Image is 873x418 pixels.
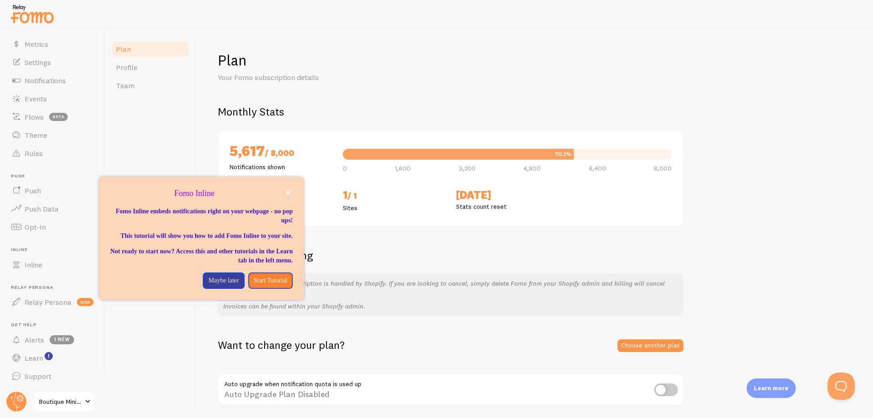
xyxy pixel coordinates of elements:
[5,90,99,108] a: Events
[25,372,51,381] span: Support
[110,188,293,200] p: Fomo Inline
[10,2,55,25] img: fomo-relay-logo-orange.svg
[49,113,68,121] span: beta
[617,339,683,352] a: Choose another plan
[5,331,99,349] a: Alerts 1 new
[555,151,572,157] div: 70.2%
[25,40,48,49] span: Metrics
[110,207,293,225] p: Fomo Inline embeds notifications right on your webpage - no pop ups!
[25,335,44,344] span: Alerts
[11,285,99,291] span: Relay Persona
[25,94,47,103] span: Events
[45,352,53,360] svg: <p>Watch New Feature Tutorials!</p>
[110,232,293,241] p: This tutorial will show you how to add Fomo Inline to your site.
[99,177,304,300] div: Fomo Inline
[5,349,99,367] a: Learn
[248,272,293,289] button: Start Tutorial
[110,58,190,76] a: Profile
[5,35,99,53] a: Metrics
[5,126,99,144] a: Theme
[523,165,541,171] span: 4,800
[203,272,244,289] button: Maybe later
[25,222,46,232] span: Opt-In
[33,391,94,413] a: Boutique Minimaliste
[343,165,347,171] span: 0
[456,188,558,202] h2: [DATE]
[828,373,855,400] iframe: Help Scout Beacon - Open
[395,165,411,171] span: 1,600
[223,302,678,311] p: Invoices can be found within your Shopify admin.
[254,276,287,285] p: Start Tutorial
[218,72,436,83] p: Your Fomo subscription details
[25,76,66,85] span: Notifications
[5,218,99,236] a: Opt-In
[5,144,99,162] a: Rules
[218,374,683,407] div: Auto Upgrade Plan Disabled
[25,353,43,363] span: Learn
[459,165,476,171] span: 3,200
[223,279,678,297] p: Billing for your Fomo subscription is handled by Shopify. If you are looking to cancel, simply de...
[218,51,851,70] h1: Plan
[5,108,99,126] a: Flows beta
[230,141,332,162] h2: 5,617
[25,297,71,307] span: Relay Persona
[343,203,445,212] p: Sites
[230,162,332,171] p: Notifications shown
[283,188,293,197] button: close,
[110,40,190,58] a: Plan
[39,396,82,407] span: Boutique Minimaliste
[347,191,357,201] span: / 1
[218,248,683,262] h2: Subscription Billing
[116,45,131,54] span: Plan
[208,276,239,285] p: Maybe later
[110,247,293,265] p: Not ready to start now? Access this and other tutorials in the Learn tab in the left menu.
[25,58,51,67] span: Settings
[218,105,851,119] h2: Monthly Stats
[110,76,190,95] a: Team
[25,204,59,213] span: Push Data
[25,186,41,195] span: Push
[5,71,99,90] a: Notifications
[265,148,294,158] span: / 8,000
[116,81,135,90] span: Team
[11,173,99,179] span: Push
[754,384,788,393] p: Learn more
[456,202,558,211] p: Stats count reset
[5,200,99,218] a: Push Data
[343,188,445,203] h2: 1
[25,260,42,269] span: Inline
[77,298,94,306] span: new
[5,53,99,71] a: Settings
[5,293,99,311] a: Relay Persona new
[25,112,44,121] span: Flows
[747,378,796,398] div: Learn more
[5,367,99,385] a: Support
[11,322,99,328] span: Get Help
[25,149,43,158] span: Rules
[654,165,672,171] span: 8,000
[50,335,74,344] span: 1 new
[5,256,99,274] a: Inline
[218,338,345,352] h2: Want to change your plan?
[11,247,99,253] span: Inline
[589,165,606,171] span: 6,400
[116,63,137,72] span: Profile
[5,181,99,200] a: Push
[25,131,47,140] span: Theme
